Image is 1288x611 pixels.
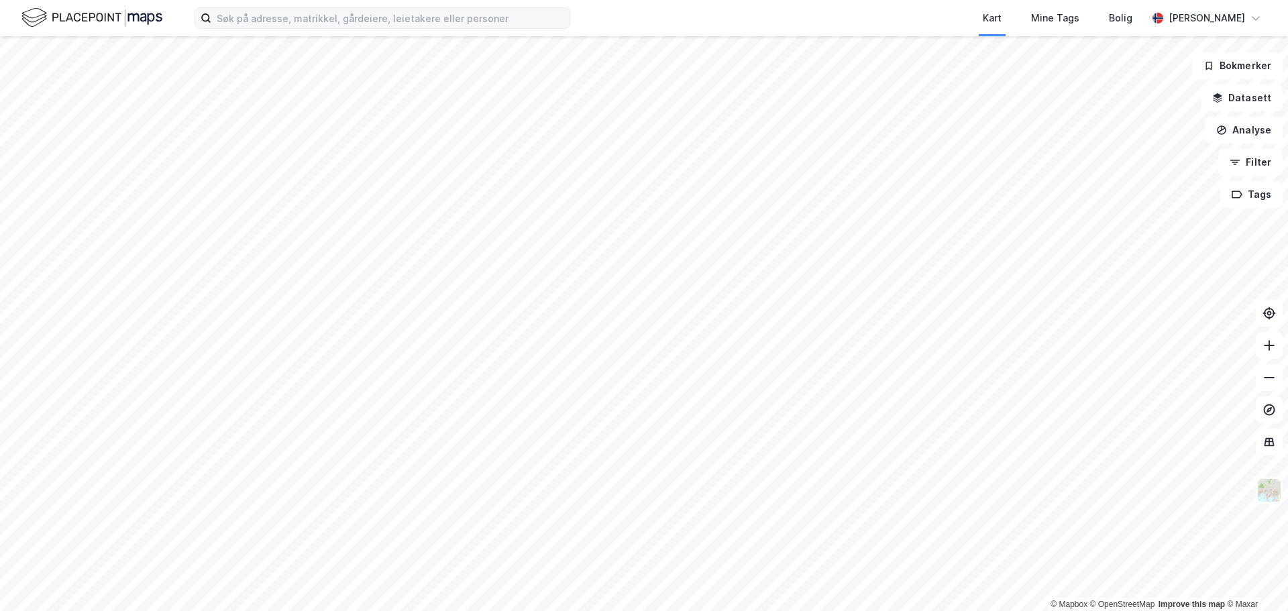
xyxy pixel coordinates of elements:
iframe: Chat Widget [1221,547,1288,611]
div: Mine Tags [1031,10,1079,26]
div: [PERSON_NAME] [1169,10,1245,26]
button: Filter [1218,149,1283,176]
a: OpenStreetMap [1090,600,1155,609]
input: Søk på adresse, matrikkel, gårdeiere, leietakere eller personer [211,8,570,28]
a: Mapbox [1051,600,1087,609]
img: logo.f888ab2527a4732fd821a326f86c7f29.svg [21,6,162,30]
div: Bolig [1109,10,1132,26]
a: Improve this map [1159,600,1225,609]
button: Bokmerker [1192,52,1283,79]
div: Kart [983,10,1002,26]
button: Tags [1220,181,1283,208]
img: Z [1256,478,1282,503]
button: Analyse [1205,117,1283,144]
button: Datasett [1201,85,1283,111]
